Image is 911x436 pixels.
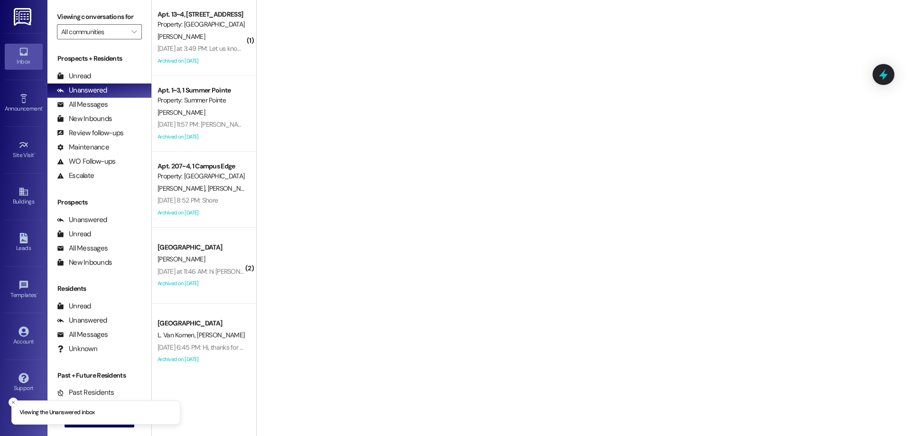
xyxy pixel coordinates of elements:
[5,370,43,396] a: Support
[37,290,38,297] span: •
[57,157,115,167] div: WO Follow-ups
[5,184,43,209] a: Buildings
[157,353,246,365] div: Archived on [DATE]
[57,9,142,24] label: Viewing conversations for
[207,184,258,193] span: [PERSON_NAME]
[158,161,245,171] div: Apt. 207~4, 1 Campus Edge
[131,28,137,36] i: 
[57,71,91,81] div: Unread
[57,243,108,253] div: All Messages
[5,277,43,303] a: Templates •
[158,120,482,129] div: [DATE] 11:57 PM: [PERSON_NAME] and I just had a chat, and he is willing to switch the apartment w...
[57,215,107,225] div: Unanswered
[157,131,246,143] div: Archived on [DATE]
[14,8,33,26] img: ResiDesk Logo
[19,408,95,417] p: Viewing the Unanswered inbox
[197,331,244,339] span: [PERSON_NAME]
[57,85,107,95] div: Unanswered
[158,108,205,117] span: [PERSON_NAME]
[158,184,208,193] span: [PERSON_NAME]
[57,100,108,110] div: All Messages
[158,171,245,181] div: Property: [GEOGRAPHIC_DATA]
[57,330,108,340] div: All Messages
[157,55,246,67] div: Archived on [DATE]
[5,137,43,163] a: Site Visit •
[5,324,43,349] a: Account
[57,301,91,311] div: Unread
[158,331,197,339] span: L. Van Komen
[157,278,246,289] div: Archived on [DATE]
[57,229,91,239] div: Unread
[42,104,44,111] span: •
[57,258,112,268] div: New Inbounds
[158,19,245,29] div: Property: [GEOGRAPHIC_DATA]
[5,44,43,69] a: Inbox
[158,318,245,328] div: [GEOGRAPHIC_DATA]
[57,315,107,325] div: Unanswered
[57,344,97,354] div: Unknown
[47,197,151,207] div: Prospects
[158,44,290,53] div: [DATE] at 3:49 PM: Let us know, thanks so much!
[57,142,109,152] div: Maintenance
[158,255,205,263] span: [PERSON_NAME]
[158,196,218,204] div: [DATE] 8:52 PM: Shore
[57,114,112,124] div: New Inbounds
[158,242,245,252] div: [GEOGRAPHIC_DATA]
[47,284,151,294] div: Residents
[57,128,123,138] div: Review follow-ups
[61,24,127,39] input: All communities
[157,207,246,219] div: Archived on [DATE]
[57,388,114,398] div: Past Residents
[158,32,205,41] span: [PERSON_NAME]
[158,85,245,95] div: Apt. 1~3, 1 Summer Pointe
[34,150,36,157] span: •
[5,230,43,256] a: Leads
[47,371,151,380] div: Past + Future Residents
[158,9,245,19] div: Apt. 13~4, [STREET_ADDRESS]
[57,171,94,181] div: Escalate
[9,398,18,407] button: Close toast
[47,54,151,64] div: Prospects + Residents
[158,95,245,105] div: Property: Summer Pointe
